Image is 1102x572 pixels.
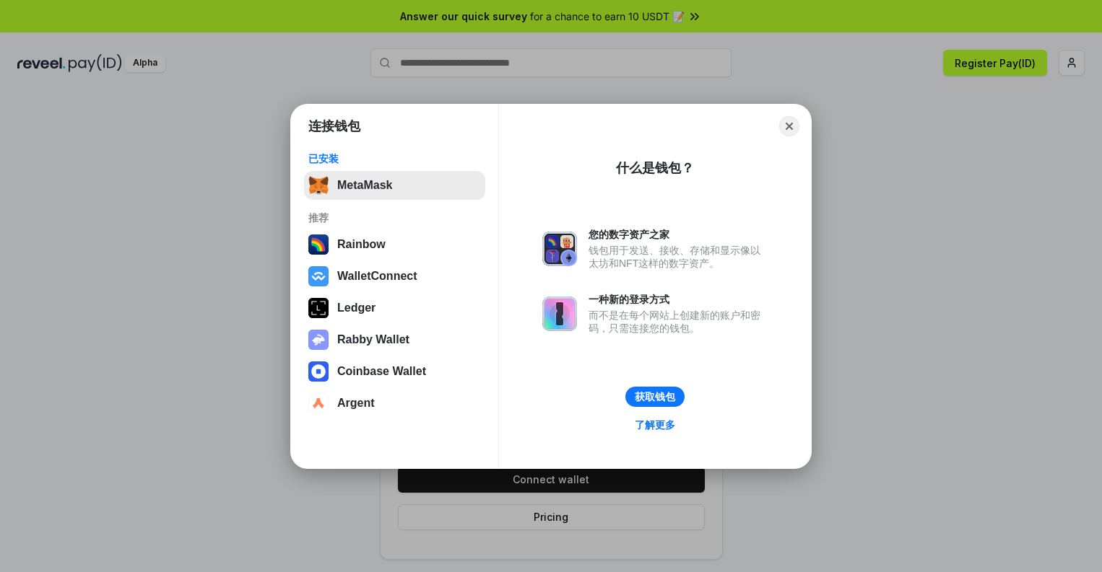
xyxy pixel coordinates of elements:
img: svg+xml,%3Csvg%20width%3D%22120%22%20height%3D%22120%22%20viewBox%3D%220%200%20120%20120%22%20fil... [308,234,329,255]
img: svg+xml,%3Csvg%20width%3D%2228%22%20height%3D%2228%22%20viewBox%3D%220%200%2028%2028%22%20fill%3D... [308,361,329,382]
img: svg+xml,%3Csvg%20fill%3D%22none%22%20height%3D%2233%22%20viewBox%3D%220%200%2035%2033%22%20width%... [308,175,329,195]
img: svg+xml,%3Csvg%20xmlns%3D%22http%3A%2F%2Fwww.w3.org%2F2000%2Fsvg%22%20fill%3D%22none%22%20viewBox... [542,296,577,331]
div: 钱包用于发送、接收、存储和显示像以太坊和NFT这样的数字资产。 [589,244,768,270]
h1: 连接钱包 [308,118,360,135]
div: 获取钱包 [635,390,675,403]
div: Argent [337,397,375,410]
img: svg+xml,%3Csvg%20xmlns%3D%22http%3A%2F%2Fwww.w3.org%2F2000%2Fsvg%22%20fill%3D%22none%22%20viewBox... [542,232,577,266]
img: svg+xml,%3Csvg%20width%3D%2228%22%20height%3D%2228%22%20viewBox%3D%220%200%2028%2028%22%20fill%3D... [308,266,329,286]
div: 而不是在每个网站上创建新的账户和密码，只需连接您的钱包。 [589,309,768,335]
div: Coinbase Wallet [337,365,426,378]
a: 了解更多 [626,415,684,434]
div: WalletConnect [337,270,417,283]
img: svg+xml,%3Csvg%20xmlns%3D%22http%3A%2F%2Fwww.w3.org%2F2000%2Fsvg%22%20fill%3D%22none%22%20viewBox... [308,330,329,350]
div: 您的数字资产之家 [589,228,768,241]
div: Rainbow [337,238,386,251]
div: Rabby Wallet [337,333,409,346]
div: 已安装 [308,152,481,165]
div: 什么是钱包？ [616,159,694,177]
button: MetaMask [304,171,485,200]
img: svg+xml,%3Csvg%20xmlns%3D%22http%3A%2F%2Fwww.w3.org%2F2000%2Fsvg%22%20width%3D%2228%22%20height%3... [308,298,329,318]
button: Coinbase Wallet [304,357,485,386]
button: Rabby Wallet [304,325,485,354]
button: Ledger [304,294,485,322]
div: 一种新的登录方式 [589,293,768,306]
button: Argent [304,389,485,418]
div: MetaMask [337,179,392,192]
div: Ledger [337,302,376,314]
button: Rainbow [304,230,485,259]
img: svg+xml,%3Csvg%20width%3D%2228%22%20height%3D%2228%22%20viewBox%3D%220%200%2028%2028%22%20fill%3D... [308,393,329,413]
div: 了解更多 [635,418,675,431]
button: 获取钱包 [625,387,685,407]
div: 推荐 [308,211,481,224]
button: WalletConnect [304,262,485,291]
button: Close [779,116,799,136]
